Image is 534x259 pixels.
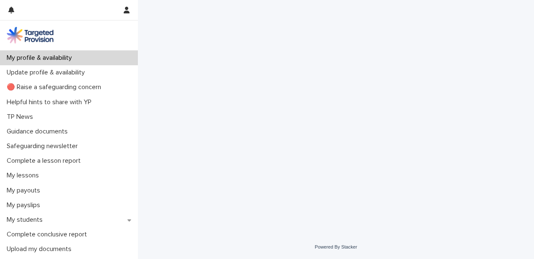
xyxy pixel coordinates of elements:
[3,113,40,121] p: TP News
[3,128,74,136] p: Guidance documents
[3,83,108,91] p: 🔴 Raise a safeguarding concern
[3,157,87,165] p: Complete a lesson report
[3,69,92,77] p: Update profile & availability
[7,27,53,44] img: M5nRWzHhSzIhMunXDL62
[3,216,49,224] p: My students
[3,231,94,238] p: Complete conclusive report
[3,201,47,209] p: My payslips
[315,244,357,249] a: Powered By Stacker
[3,54,79,62] p: My profile & availability
[3,142,84,150] p: Safeguarding newsletter
[3,98,98,106] p: Helpful hints to share with YP
[3,245,78,253] p: Upload my documents
[3,172,46,180] p: My lessons
[3,187,47,195] p: My payouts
